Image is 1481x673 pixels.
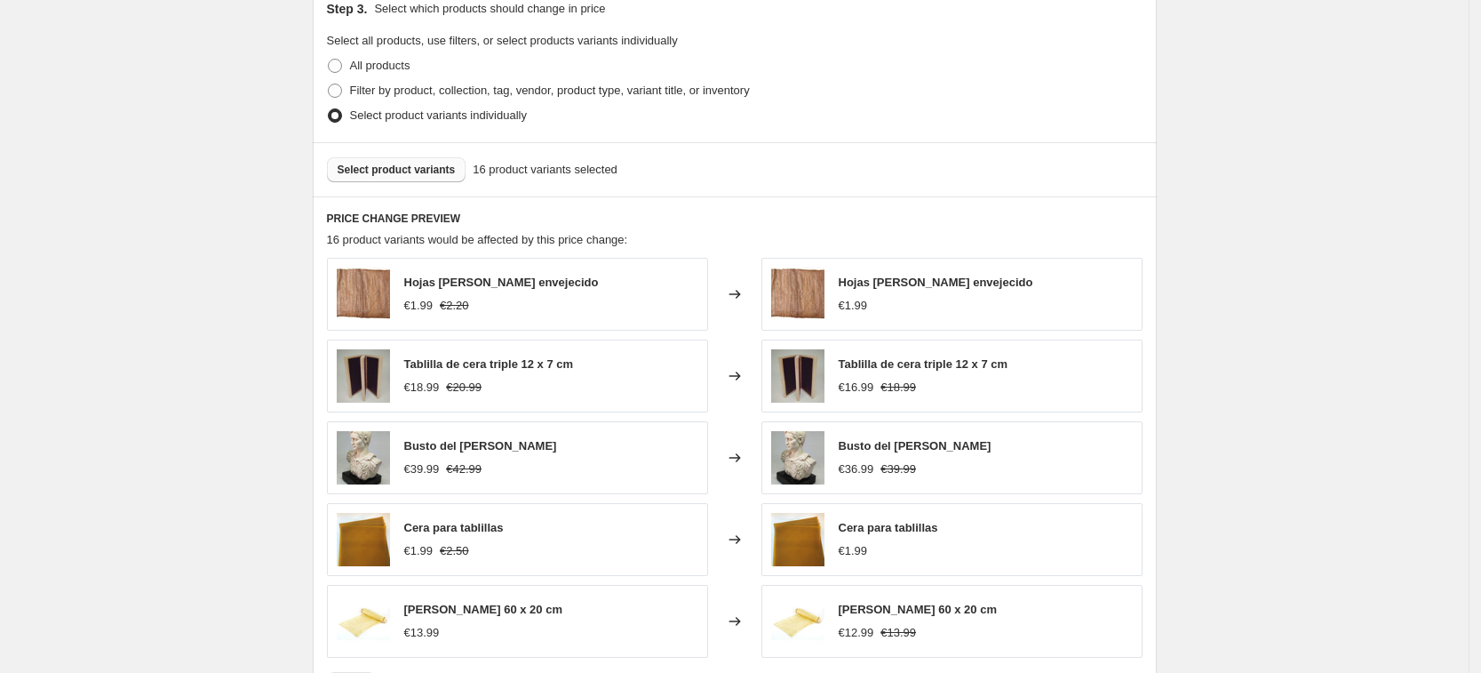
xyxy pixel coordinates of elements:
[880,379,916,397] strike: €18.99
[771,268,824,321] img: 11_80x.jpg
[404,276,599,289] span: Hojas [PERSON_NAME] envejecido
[404,297,434,315] div: €1.99
[839,542,868,560] div: €1.99
[327,212,1143,226] h6: PRICE CHANGE PREVIEW
[350,84,750,97] span: Filter by product, collection, tag, vendor, product type, variant title, or inventory
[404,603,562,616] span: [PERSON_NAME] 60 x 20 cm
[771,595,824,648] img: 127_80x.jpg
[337,595,390,648] img: 127_80x.jpg
[327,34,678,47] span: Select all products, use filters, or select products variants individually
[338,163,456,177] span: Select product variants
[839,624,874,642] div: €12.99
[446,461,482,478] strike: €42.99
[327,233,628,246] span: 16 product variants would be affected by this price change:
[839,297,868,315] div: €1.99
[404,379,440,397] div: €18.99
[337,268,390,321] img: 11_80x.jpg
[404,461,440,478] div: €39.99
[839,521,938,534] span: Cera para tablillas
[771,513,824,566] img: 122_80x.jpg
[839,603,997,616] span: [PERSON_NAME] 60 x 20 cm
[327,157,466,182] button: Select product variants
[404,542,434,560] div: €1.99
[771,349,824,403] img: 105_80x.jpg
[440,297,469,315] strike: €2.20
[839,357,1008,371] span: Tablilla de cera triple 12 x 7 cm
[404,624,440,642] div: €13.99
[839,461,874,478] div: €36.99
[337,513,390,566] img: 122_80x.jpg
[337,431,390,485] img: 103_80x.jpg
[350,108,527,122] span: Select product variants individually
[839,439,991,453] span: Busto del [PERSON_NAME]
[473,161,617,179] span: 16 product variants selected
[446,379,482,397] strike: €20.99
[404,357,574,371] span: Tablilla de cera triple 12 x 7 cm
[350,59,410,72] span: All products
[440,542,469,560] strike: €2.50
[404,521,504,534] span: Cera para tablillas
[839,379,874,397] div: €16.99
[880,461,916,478] strike: €39.99
[880,624,916,642] strike: €13.99
[404,439,557,453] span: Busto del [PERSON_NAME]
[337,349,390,403] img: 105_80x.jpg
[771,431,824,485] img: 103_80x.jpg
[839,276,1033,289] span: Hojas [PERSON_NAME] envejecido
